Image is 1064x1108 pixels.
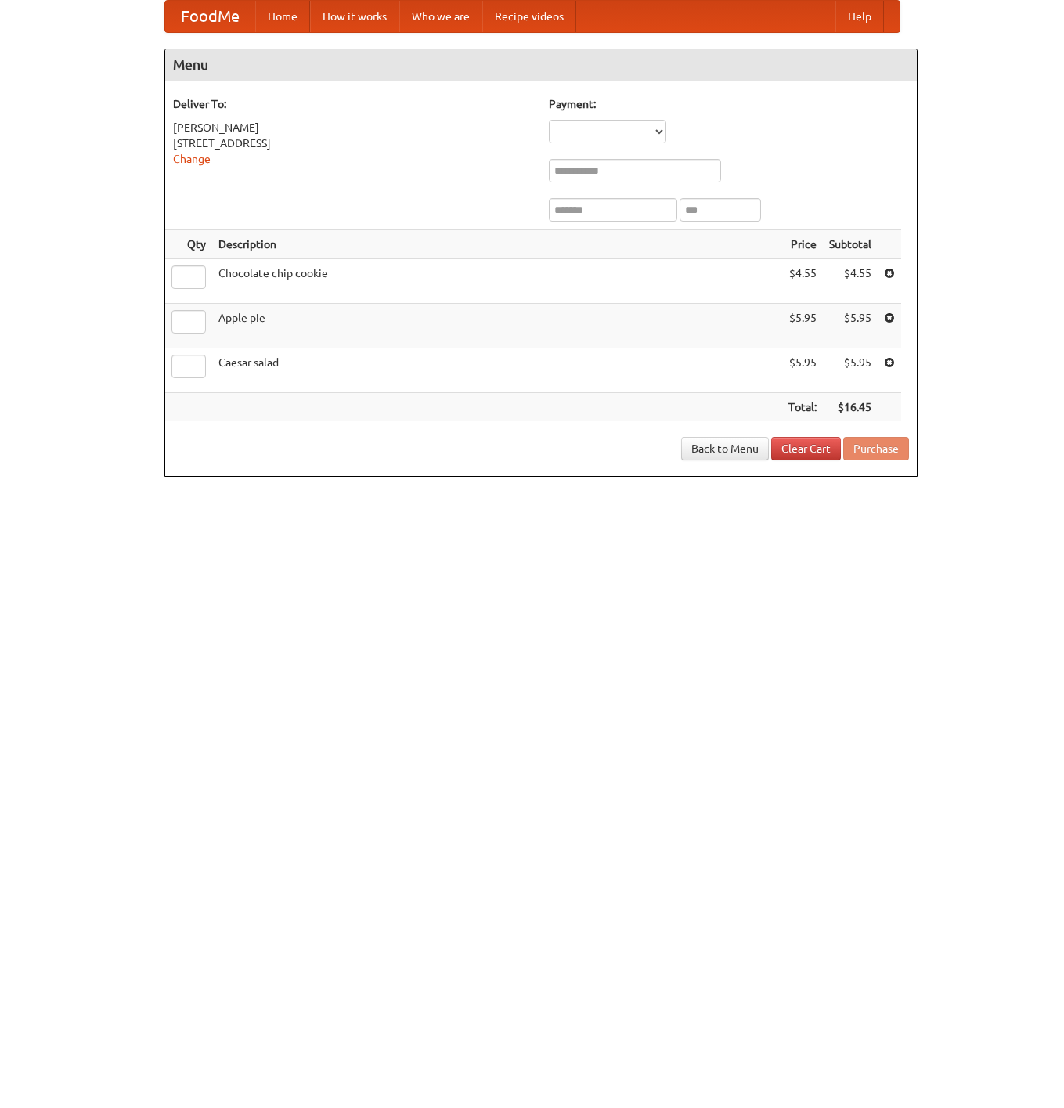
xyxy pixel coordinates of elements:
[843,437,909,460] button: Purchase
[549,96,909,112] h5: Payment:
[823,259,878,304] td: $4.55
[782,230,823,259] th: Price
[212,230,782,259] th: Description
[823,230,878,259] th: Subtotal
[482,1,576,32] a: Recipe videos
[165,49,917,81] h4: Menu
[212,304,782,348] td: Apple pie
[212,348,782,393] td: Caesar salad
[823,393,878,422] th: $16.45
[823,304,878,348] td: $5.95
[823,348,878,393] td: $5.95
[173,96,533,112] h5: Deliver To:
[681,437,769,460] a: Back to Menu
[173,153,211,165] a: Change
[771,437,841,460] a: Clear Cart
[173,135,533,151] div: [STREET_ADDRESS]
[212,259,782,304] td: Chocolate chip cookie
[310,1,399,32] a: How it works
[165,230,212,259] th: Qty
[782,393,823,422] th: Total:
[782,259,823,304] td: $4.55
[782,304,823,348] td: $5.95
[165,1,255,32] a: FoodMe
[255,1,310,32] a: Home
[173,120,533,135] div: [PERSON_NAME]
[782,348,823,393] td: $5.95
[399,1,482,32] a: Who we are
[835,1,884,32] a: Help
